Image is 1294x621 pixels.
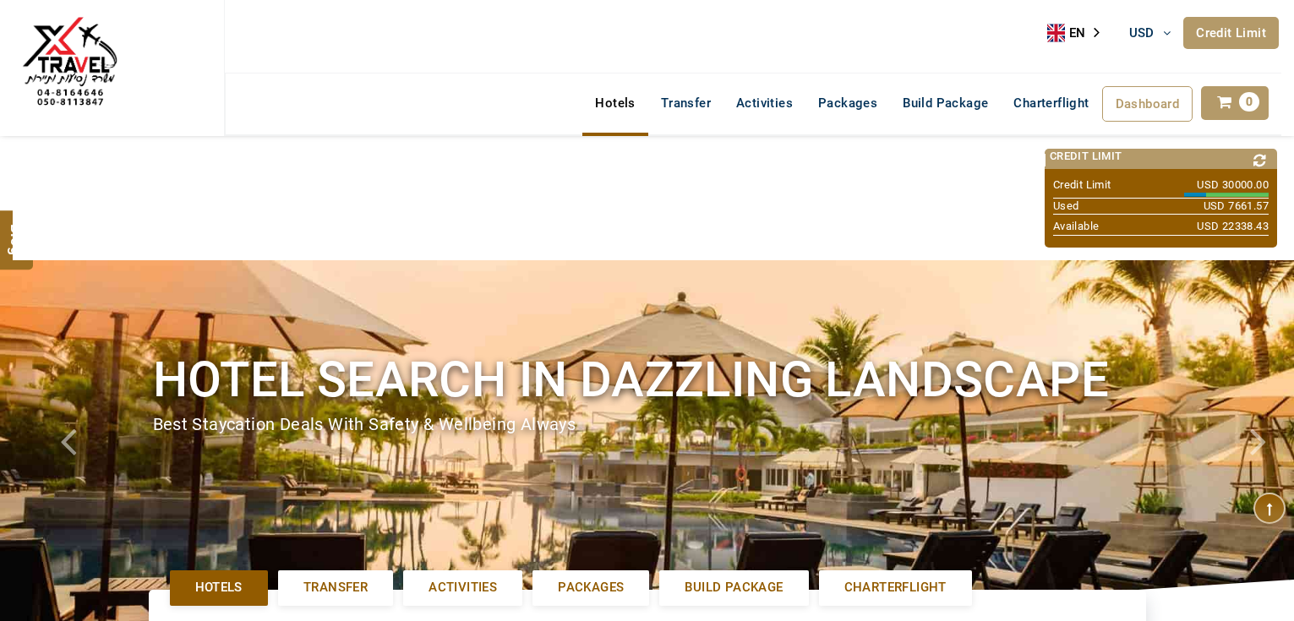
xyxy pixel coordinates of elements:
a: Credit Limit [1183,17,1279,49]
span: Charterflight [844,579,947,596]
span: USD 7661.57 [1204,199,1269,215]
span: Hotels [195,579,243,596]
span: Build Package [685,579,783,596]
a: Packages [532,570,649,605]
a: Transfer [278,570,393,605]
div: Language [1047,20,1111,46]
span: USD [1129,25,1155,41]
span: Activities [429,579,497,596]
span: Credit Limit [1053,178,1111,191]
span: Credit Limit [1050,150,1122,162]
a: Activities [403,570,522,605]
a: Hotels [170,570,268,605]
a: 0 [1201,86,1269,120]
a: Activities [723,86,805,120]
span: 0 [1239,92,1259,112]
a: Hotels [582,86,647,120]
h1: Hotel search in dazzling landscape [153,348,1142,411]
img: The Royal Line Holidays [13,8,127,122]
span: Dashboard [1116,96,1180,112]
span: Packages [558,579,624,596]
aside: Language selected: English [1047,20,1111,46]
a: Build Package [890,86,1001,120]
a: Charterflight [819,570,972,605]
a: Packages [805,86,890,120]
iframe: chat widget [1189,515,1294,596]
span: Transfer [303,579,368,596]
span: USD 22338.43 [1197,219,1269,235]
span: Charterflight [1013,95,1089,111]
span: Available [1053,220,1100,232]
a: EN [1047,20,1111,46]
span: Used [1053,199,1079,212]
a: Transfer [648,86,723,120]
a: Build Package [659,570,808,605]
div: Best Staycation Deals with safety & wellbeing always [153,412,1142,437]
a: Charterflight [1001,86,1101,120]
span: USD 30000.00 [1197,177,1269,193]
